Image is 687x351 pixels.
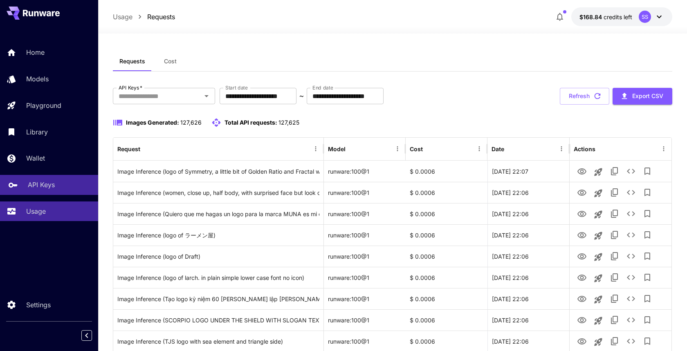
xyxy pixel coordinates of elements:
div: SS [639,11,651,23]
button: See details [623,312,639,328]
button: Add to library [639,312,656,328]
div: Click to copy prompt [117,267,319,288]
button: Menu [474,143,485,154]
button: See details [623,248,639,264]
button: Menu [658,143,669,154]
div: $ 0.0006 [406,182,487,203]
button: Add to library [639,184,656,201]
span: Requests [119,58,145,65]
p: Settings [26,300,51,310]
div: Click to copy prompt [117,246,319,267]
div: runware:100@1 [324,182,406,203]
div: Click to copy prompt [117,182,319,203]
div: $ 0.0006 [406,246,487,267]
button: Copy TaskUUID [606,333,623,349]
button: View Image [574,311,590,328]
div: runware:100@1 [324,224,406,246]
div: Model [328,145,346,152]
button: Copy TaskUUID [606,312,623,328]
button: Menu [556,143,567,154]
p: Requests [147,12,175,22]
p: ~ [299,91,304,101]
span: Images Generated: [126,119,179,126]
div: Click to copy prompt [117,310,319,331]
span: 127,625 [278,119,299,126]
button: View Image [574,290,590,307]
button: View Image [574,269,590,286]
div: Date [492,145,504,152]
div: 27 Aug, 2025 22:06 [487,267,569,288]
button: Launch in playground [590,206,606,223]
button: Menu [310,143,321,154]
button: Launch in playground [590,334,606,350]
div: Click to copy prompt [117,161,319,182]
span: $168.84 [579,13,604,20]
button: Copy TaskUUID [606,163,623,179]
button: Copy TaskUUID [606,269,623,286]
button: Menu [392,143,403,154]
button: View Image [574,184,590,201]
button: See details [623,206,639,222]
button: See details [623,333,639,349]
p: Usage [113,12,132,22]
button: See details [623,163,639,179]
span: Total API requests: [225,119,277,126]
p: Playground [26,101,61,110]
button: Copy TaskUUID [606,184,623,201]
button: Export CSV [613,88,672,105]
div: $ 0.0006 [406,161,487,182]
span: Cost [164,58,177,65]
p: API Keys [28,180,55,190]
button: Collapse sidebar [81,330,92,341]
div: runware:100@1 [324,267,406,288]
button: Launch in playground [590,291,606,308]
button: View Image [574,333,590,349]
label: Start date [225,84,248,91]
button: Copy TaskUUID [606,206,623,222]
button: View Image [574,248,590,264]
div: Collapse sidebar [88,328,98,343]
label: API Keys [119,84,142,91]
div: runware:100@1 [324,203,406,224]
div: $ 0.0006 [406,288,487,309]
div: 27 Aug, 2025 22:06 [487,224,569,246]
button: Add to library [639,333,656,349]
button: View Image [574,226,590,243]
span: credits left [604,13,632,20]
button: View Image [574,205,590,222]
div: $ 0.0006 [406,267,487,288]
p: Models [26,74,49,84]
div: Cost [410,145,423,152]
button: Launch in playground [590,228,606,244]
button: Add to library [639,291,656,307]
div: 27 Aug, 2025 22:06 [487,203,569,224]
button: Refresh [560,88,609,105]
button: Copy TaskUUID [606,248,623,264]
label: End date [312,84,333,91]
button: See details [623,291,639,307]
button: See details [623,227,639,243]
div: $ 0.0006 [406,224,487,246]
div: $ 0.0006 [406,203,487,224]
button: Launch in playground [590,313,606,329]
button: Launch in playground [590,164,606,180]
button: See details [623,184,639,201]
div: 27 Aug, 2025 22:06 [487,288,569,309]
p: Library [26,127,48,137]
button: See details [623,269,639,286]
button: View Image [574,163,590,179]
button: Copy TaskUUID [606,227,623,243]
button: Add to library [639,248,656,264]
button: Sort [141,143,153,154]
button: Sort [346,143,358,154]
button: Launch in playground [590,185,606,201]
button: $168.8384SS [571,7,672,26]
p: Usage [26,206,46,216]
button: Open [201,90,212,102]
div: 27 Aug, 2025 22:06 [487,246,569,267]
div: runware:100@1 [324,288,406,309]
div: Request [117,145,140,152]
div: 27 Aug, 2025 22:06 [487,309,569,331]
p: Wallet [26,153,45,163]
p: Home [26,47,45,57]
